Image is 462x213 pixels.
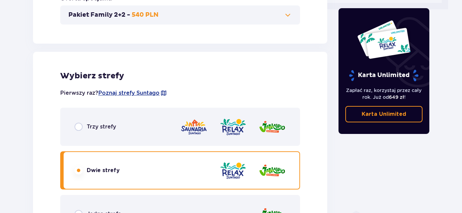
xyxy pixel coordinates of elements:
[219,161,247,180] img: zone logo
[362,110,406,118] p: Karta Unlimited
[180,117,208,137] img: zone logo
[219,117,247,137] img: zone logo
[345,87,423,101] p: Zapłać raz, korzystaj przez cały rok. Już od !
[87,167,120,174] p: Dwie strefy
[389,94,404,100] span: 649 zł
[68,11,130,19] p: Pakiet Family 2+2 -
[345,106,423,122] a: Karta Unlimited
[98,89,160,97] a: Poznaj strefy Suntago
[259,117,286,137] img: zone logo
[60,71,300,81] p: Wybierz strefy
[348,70,419,81] p: Karta Unlimited
[68,11,292,19] button: Pakiet Family 2+2 -540 PLN
[87,123,116,131] p: Trzy strefy
[60,89,167,97] p: Pierwszy raz?
[132,11,159,19] p: 540 PLN
[259,161,286,180] img: zone logo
